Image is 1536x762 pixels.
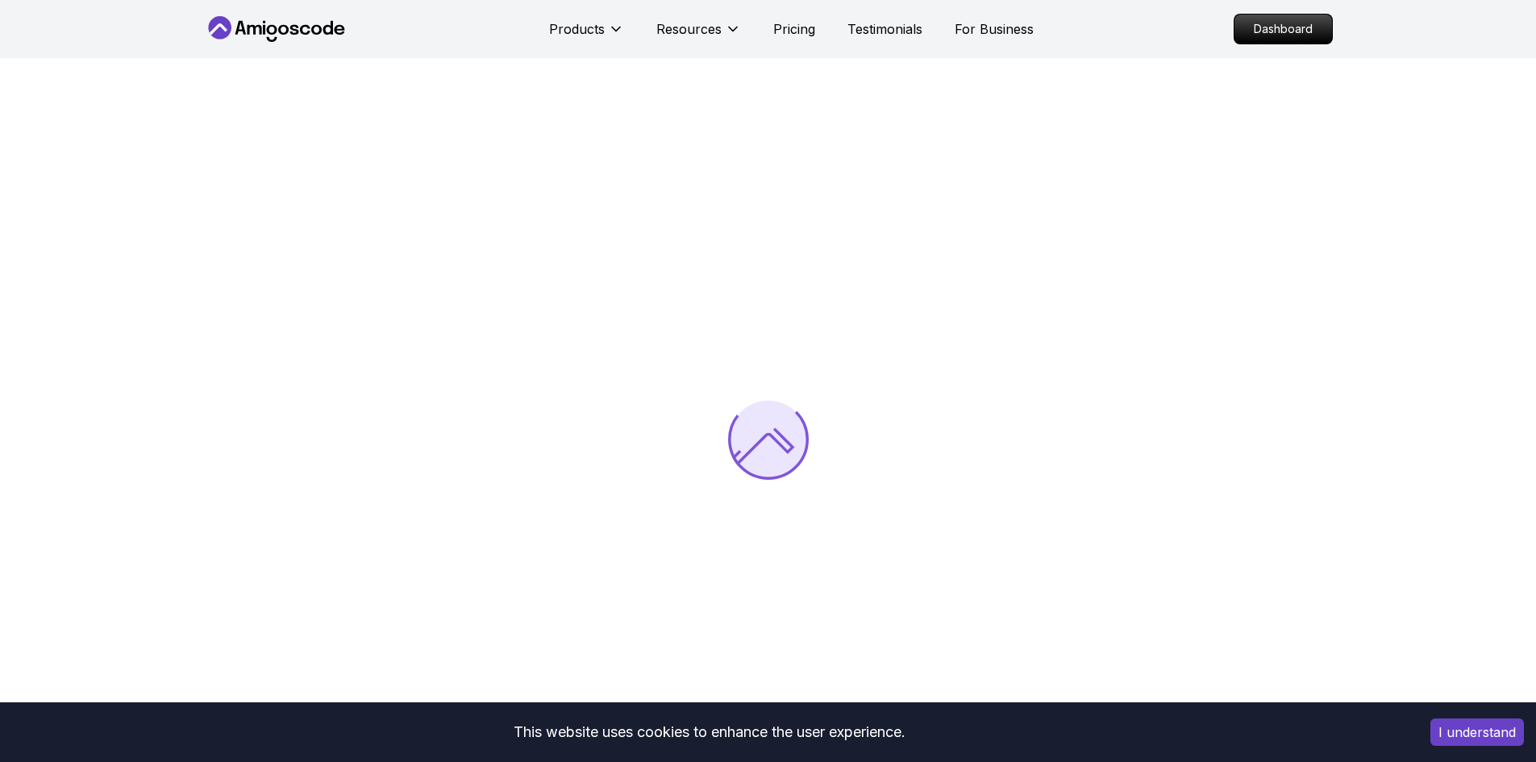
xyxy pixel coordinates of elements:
button: Accept cookies [1430,718,1524,746]
p: Dashboard [1234,15,1332,44]
button: Products [549,19,624,52]
a: Testimonials [847,19,922,39]
a: For Business [955,19,1034,39]
div: This website uses cookies to enhance the user experience. [12,714,1406,750]
button: Resources [656,19,741,52]
a: Dashboard [1234,14,1333,44]
p: Resources [656,19,722,39]
a: Pricing [773,19,815,39]
p: Products [549,19,605,39]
